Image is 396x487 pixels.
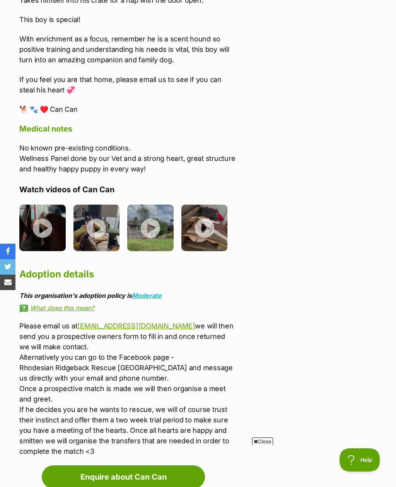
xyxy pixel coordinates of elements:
p: No known pre-existing conditions. Wellness Panel done by our Vet and a strong heart, great struct... [19,143,235,174]
div: This organisation's adoption policy is [19,292,235,299]
p: 🐕 🐾 ♥️ Can Can [19,104,235,114]
p: Please email us at we will then send you a prospective owners form to fill in and once returned w... [19,321,235,456]
a: [EMAIL_ADDRESS][DOMAIN_NAME] [77,322,195,330]
h2: Adoption details [19,266,235,283]
a: What does this mean? [19,304,235,311]
p: With enrichment as a focus, remember he is a scent hound so positive training and understanding h... [19,34,235,65]
img: yqpvakuuvyuhtxb3ejbh.jpg [181,205,228,251]
span: Close [252,437,273,445]
iframe: Help Scout Beacon - Open [340,448,381,472]
img: jqfzvdnexvfio1v7ix9d.jpg [127,205,174,251]
iframe: Advertisement [10,448,386,483]
p: This boy is special! [19,14,235,25]
h4: Medical notes [19,124,235,134]
a: Moderate [132,292,162,299]
p: If you feel you are that home, please email us to see if you can steal his heart 💞 [19,74,235,95]
h4: Watch videos of Can Can [19,185,235,195]
img: ppp6paxw6l8nw4hkfdc7.jpg [73,205,120,251]
img: su61enlmp3lkxwbemhvf.jpg [19,205,66,251]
